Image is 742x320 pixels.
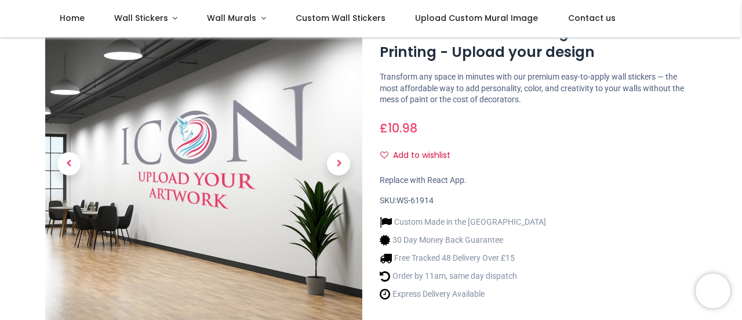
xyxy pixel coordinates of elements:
span: £ [380,120,417,136]
div: SKU: [380,195,697,207]
span: WS-61914 [397,196,434,205]
h1: Custom Wall Sticker - Logo or Artwork Printing - Upload your design [380,23,697,63]
span: Contact us [568,12,616,24]
span: Upload Custom Mural Image [415,12,538,24]
span: Custom Wall Stickers [296,12,385,24]
li: Custom Made in the [GEOGRAPHIC_DATA] [380,216,546,228]
li: Free Tracked 48 Delivery Over £15 [380,252,546,264]
span: Previous [57,152,81,175]
a: Next [315,63,362,265]
a: Previous [45,63,93,265]
li: Express Delivery Available [380,288,546,300]
iframe: Brevo live chat [696,274,730,308]
span: Home [60,12,85,24]
span: 10.98 [388,120,417,136]
span: Wall Stickers [114,12,168,24]
div: Replace with React App. [380,175,697,186]
li: Order by 11am, same day dispatch [380,270,546,282]
i: Add to wishlist [380,151,388,159]
li: 30 Day Money Back Guarantee [380,234,546,246]
button: Add to wishlistAdd to wishlist [380,146,460,166]
span: Next [327,152,350,175]
p: Transform any space in minutes with our premium easy-to-apply wall stickers — the most affordable... [380,71,697,106]
span: Wall Murals [207,12,256,24]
